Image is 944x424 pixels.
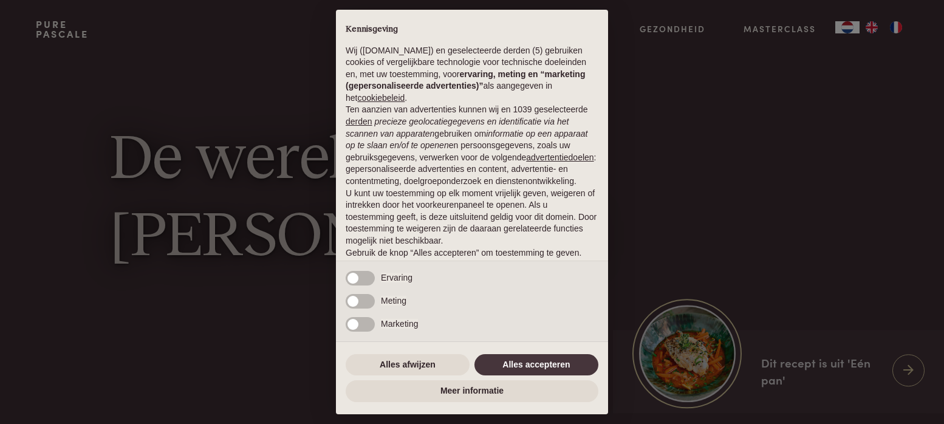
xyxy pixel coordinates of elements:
[346,380,598,402] button: Meer informatie
[346,24,598,35] h2: Kennisgeving
[346,45,598,104] p: Wij ([DOMAIN_NAME]) en geselecteerde derden (5) gebruiken cookies of vergelijkbare technologie vo...
[381,319,418,329] span: Marketing
[346,116,372,128] button: derden
[381,296,406,306] span: Meting
[346,354,470,376] button: Alles afwijzen
[346,69,585,91] strong: ervaring, meting en “marketing (gepersonaliseerde advertenties)”
[381,273,412,282] span: Ervaring
[357,93,405,103] a: cookiebeleid
[346,104,598,187] p: Ten aanzien van advertenties kunnen wij en 1039 geselecteerde gebruiken om en persoonsgegevens, z...
[346,117,569,138] em: precieze geolocatiegegevens en identificatie via het scannen van apparaten
[346,247,598,283] p: Gebruik de knop “Alles accepteren” om toestemming te geven. Gebruik de knop “Alles afwijzen” om d...
[346,188,598,247] p: U kunt uw toestemming op elk moment vrijelijk geven, weigeren of intrekken door het voorkeurenpan...
[474,354,598,376] button: Alles accepteren
[526,152,593,164] button: advertentiedoelen
[346,129,588,151] em: informatie op een apparaat op te slaan en/of te openen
